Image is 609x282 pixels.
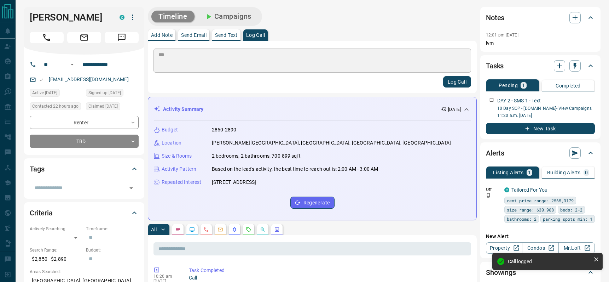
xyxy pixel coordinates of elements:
[151,227,157,232] p: All
[86,89,139,99] div: Tue Aug 12 2025
[197,11,259,22] button: Campaigns
[486,145,595,162] div: Alerts
[497,97,541,105] p: DAY 2 - SMS 1 - Text
[189,227,195,232] svg: Lead Browsing Activity
[30,32,64,43] span: Call
[486,186,500,193] p: Off
[443,76,471,88] button: Log Call
[448,106,461,113] p: [DATE]
[585,170,588,175] p: 0
[522,242,558,254] a: Condos
[212,126,236,134] p: 2850-2890
[212,139,451,147] p: [PERSON_NAME][GEOGRAPHIC_DATA], [GEOGRAPHIC_DATA], [GEOGRAPHIC_DATA], [GEOGRAPHIC_DATA]
[507,215,536,222] span: bathrooms: 2
[499,83,518,88] p: Pending
[486,123,595,134] button: New Task
[560,206,582,213] span: beds: 2-2
[86,226,139,232] p: Timeframe:
[290,197,335,209] button: Regenerate
[162,152,192,160] p: Size & Rooms
[528,170,531,175] p: 1
[203,227,209,232] svg: Calls
[486,267,516,278] h2: Showings
[486,147,504,159] h2: Alerts
[68,60,76,69] button: Open
[486,57,595,74] div: Tasks
[486,60,504,72] h2: Tasks
[486,193,491,198] svg: Push Notification Only
[486,9,595,26] div: Notes
[30,253,82,265] p: $2,850 - $2,890
[86,247,139,253] p: Budget:
[486,233,595,240] p: New Alert:
[126,183,136,193] button: Open
[39,77,44,82] svg: Email Valid
[181,33,207,38] p: Send Email
[30,116,139,129] div: Renter
[260,227,266,232] svg: Opportunities
[497,106,592,111] a: 10 Day SOP - [DOMAIN_NAME]- View Campaigns
[162,126,178,134] p: Budget
[30,102,82,112] div: Thu Aug 14 2025
[120,15,124,20] div: condos.ca
[547,170,581,175] p: Building Alerts
[212,179,256,186] p: [STREET_ADDRESS]
[30,204,139,221] div: Criteria
[508,259,591,264] div: Call logged
[153,274,178,279] p: 10:20 am
[30,163,44,175] h2: Tags
[30,269,139,275] p: Areas Searched:
[232,227,237,232] svg: Listing Alerts
[175,227,181,232] svg: Notes
[486,264,595,281] div: Showings
[162,139,181,147] p: Location
[507,197,574,204] span: rent price range: 2565,3179
[67,32,101,43] span: Email
[497,112,595,119] p: 11:20 a.m. [DATE]
[522,83,525,88] p: 1
[105,32,139,43] span: Message
[212,152,301,160] p: 2 bedrooms, 2 bathrooms, 700-899 sqft
[189,267,468,274] p: Task Completed
[49,77,129,82] a: [EMAIL_ADDRESS][DOMAIN_NAME]
[274,227,280,232] svg: Agent Actions
[151,33,173,38] p: Add Note
[88,89,121,96] span: Signed up [DATE]
[151,11,195,22] button: Timeline
[30,160,139,177] div: Tags
[215,33,238,38] p: Send Text
[32,89,57,96] span: Active [DATE]
[88,103,118,110] span: Claimed [DATE]
[30,226,82,232] p: Actively Searching:
[30,12,109,23] h1: [PERSON_NAME]
[558,242,595,254] a: Mr.Loft
[486,242,522,254] a: Property
[163,106,203,113] p: Activity Summary
[246,33,265,38] p: Log Call
[86,102,139,112] div: Tue Aug 12 2025
[217,227,223,232] svg: Emails
[486,12,504,23] h2: Notes
[246,227,251,232] svg: Requests
[493,170,524,175] p: Listing Alerts
[504,187,509,192] div: condos.ca
[162,165,196,173] p: Activity Pattern
[507,206,554,213] span: size range: 630,988
[154,103,471,116] div: Activity Summary[DATE]
[189,274,468,282] p: Call
[30,207,53,219] h2: Criteria
[162,179,201,186] p: Repeated Interest
[32,103,79,110] span: Contacted 22 hours ago
[486,40,595,47] p: lvm
[486,33,518,38] p: 12:01 pm [DATE]
[30,89,82,99] div: Tue Aug 12 2025
[30,247,82,253] p: Search Range:
[30,135,139,148] div: TBD
[212,165,378,173] p: Based on the lead's activity, the best time to reach out is: 2:00 AM - 3:00 AM
[543,215,592,222] span: parking spots min: 1
[556,83,581,88] p: Completed
[511,187,547,193] a: Tailored For You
